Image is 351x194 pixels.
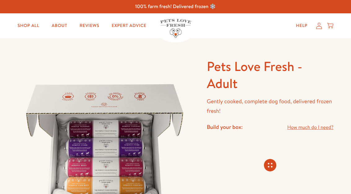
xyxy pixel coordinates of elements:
[160,19,191,38] img: Pets Love Fresh
[207,123,243,130] h4: Build your box:
[287,123,333,132] a: How much do I need?
[264,159,276,171] svg: Connecting store
[291,20,313,32] a: Help
[47,20,72,32] a: About
[13,20,44,32] a: Shop All
[75,20,104,32] a: Reviews
[107,20,151,32] a: Expert Advice
[207,97,333,116] p: Gently cooked, complete dog food, delivered frozen fresh!
[207,58,333,92] h1: Pets Love Fresh - Adult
